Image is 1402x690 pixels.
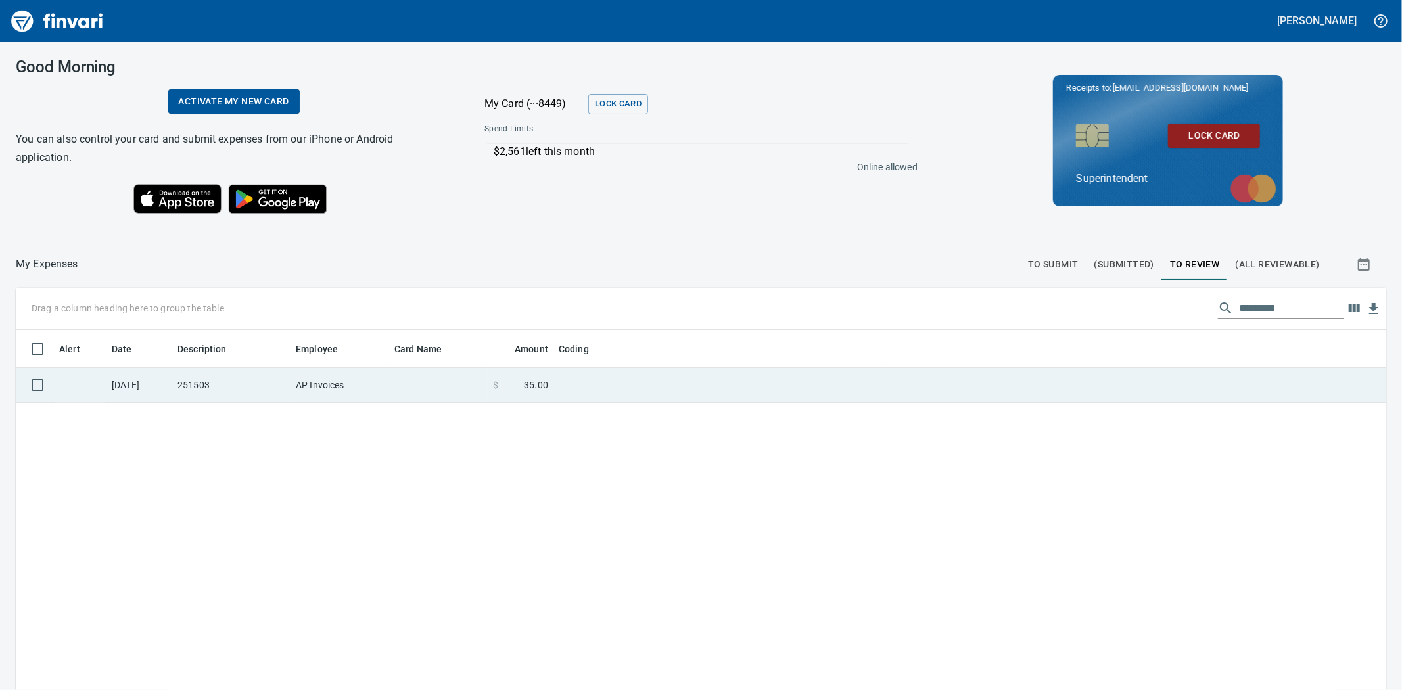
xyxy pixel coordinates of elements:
[177,341,227,357] span: Description
[168,89,300,114] a: Activate my new card
[524,379,548,392] span: 35.00
[59,341,80,357] span: Alert
[1179,127,1250,144] span: Lock Card
[474,160,918,173] p: Online allowed
[484,123,724,136] span: Spend Limits
[394,341,442,357] span: Card Name
[1066,81,1270,95] p: Receipts to:
[112,341,149,357] span: Date
[177,341,244,357] span: Description
[1028,256,1079,273] span: To Submit
[559,341,589,357] span: Coding
[1278,14,1357,28] h5: [PERSON_NAME]
[595,97,642,112] span: Lock Card
[484,96,583,112] p: My Card (···8449)
[16,130,452,167] h6: You can also control your card and submit expenses from our iPhone or Android application.
[16,58,452,76] h3: Good Morning
[106,368,172,403] td: [DATE]
[515,341,548,357] span: Amount
[394,341,459,357] span: Card Name
[1168,124,1260,148] button: Lock Card
[498,341,548,357] span: Amount
[1344,298,1364,318] button: Choose columns to display
[1344,248,1386,280] button: Show transactions within a particular date range
[1111,81,1250,94] span: [EMAIL_ADDRESS][DOMAIN_NAME]
[1094,256,1154,273] span: (Submitted)
[32,302,224,315] p: Drag a column heading here to group the table
[16,256,78,272] p: My Expenses
[1274,11,1360,31] button: [PERSON_NAME]
[8,5,106,37] img: Finvari
[1076,171,1260,187] p: Superintendent
[1364,299,1384,319] button: Download Table
[296,341,355,357] span: Employee
[291,368,389,403] td: AP Invoices
[296,341,338,357] span: Employee
[588,94,648,114] button: Lock Card
[222,177,335,221] img: Get it on Google Play
[112,341,132,357] span: Date
[133,184,222,214] img: Download on the App Store
[1236,256,1320,273] span: (All Reviewable)
[1224,168,1283,210] img: mastercard.svg
[59,341,97,357] span: Alert
[494,144,908,160] p: $2,561 left this month
[16,256,78,272] nav: breadcrumb
[172,368,291,403] td: 251503
[1170,256,1220,273] span: To Review
[179,93,289,110] span: Activate my new card
[493,379,498,392] span: $
[559,341,606,357] span: Coding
